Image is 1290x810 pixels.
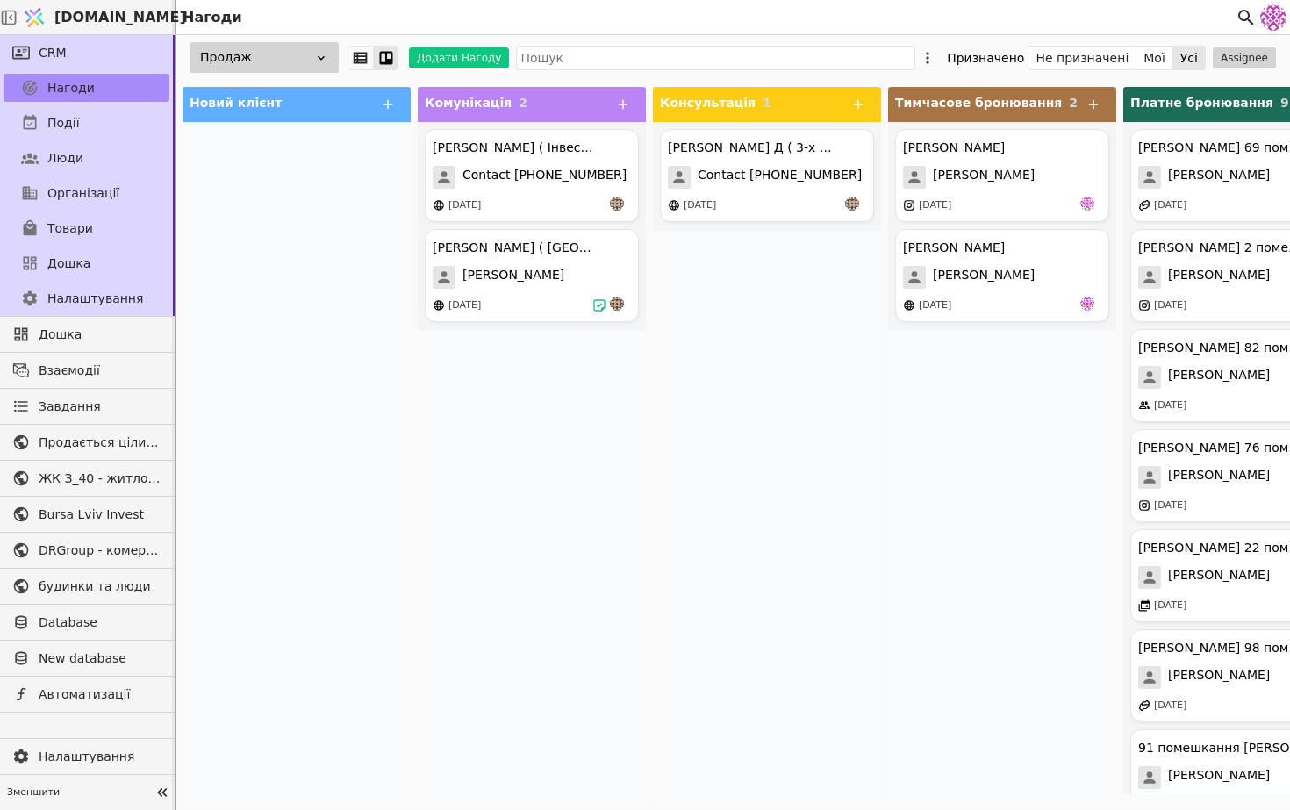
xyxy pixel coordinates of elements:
[660,129,874,222] div: [PERSON_NAME] Д ( 3-х к )Contact [PHONE_NUMBER][DATE]an
[4,214,169,242] a: Товари
[903,199,915,211] img: instagram.svg
[1154,198,1186,213] div: [DATE]
[7,785,150,800] span: Зменшити
[1168,566,1270,589] span: [PERSON_NAME]
[4,608,169,636] a: Database
[1280,96,1289,110] span: 9
[698,166,862,189] span: Contact [PHONE_NUMBER]
[4,392,169,420] a: Завдання
[4,39,169,67] a: CRM
[398,47,509,68] a: Додати Нагоду
[54,7,186,28] span: [DOMAIN_NAME]
[903,299,915,312] img: online-store.svg
[409,47,509,68] button: Додати Нагоду
[4,536,169,564] a: DRGroup - комерційна нерухоомість
[190,96,282,110] span: Новий клієнт
[462,166,627,189] span: Contact [PHONE_NUMBER]
[47,219,93,238] span: Товари
[4,680,169,708] a: Автоматизації
[47,79,95,97] span: Нагоди
[947,46,1024,70] div: Призначено
[1136,46,1173,70] button: Мої
[895,229,1109,322] div: [PERSON_NAME][PERSON_NAME][DATE]de
[1080,297,1094,311] img: de
[433,139,599,157] div: [PERSON_NAME] ( Інвестиція )
[47,254,90,273] span: Дошка
[1069,96,1078,110] span: 2
[47,114,80,133] span: Події
[1260,4,1286,31] img: 137b5da8a4f5046b86490006a8dec47a
[4,179,169,207] a: Організації
[39,326,161,344] span: Дошка
[39,541,161,560] span: DRGroup - комерційна нерухоомість
[1154,599,1186,613] div: [DATE]
[47,184,119,203] span: Організації
[1080,197,1094,211] img: de
[4,320,169,348] a: Дошка
[18,1,176,34] a: [DOMAIN_NAME]
[433,239,599,257] div: [PERSON_NAME] ( [GEOGRAPHIC_DATA] )
[462,266,564,289] span: [PERSON_NAME]
[4,109,169,137] a: Події
[1028,46,1136,70] button: Не призначені
[610,297,624,311] img: an
[4,644,169,672] a: New database
[1154,699,1186,713] div: [DATE]
[1138,299,1150,312] img: instagram.svg
[448,298,481,313] div: [DATE]
[4,356,169,384] a: Взаємодії
[1213,47,1276,68] button: Assignee
[516,46,915,70] input: Пошук
[39,434,161,452] span: Продається цілий будинок [PERSON_NAME] нерухомість
[919,198,951,213] div: [DATE]
[4,284,169,312] a: Налаштування
[919,298,951,313] div: [DATE]
[190,42,339,73] div: Продаж
[39,44,67,62] span: CRM
[933,266,1035,289] span: [PERSON_NAME]
[668,199,680,211] img: online-store.svg
[425,229,639,322] div: [PERSON_NAME] ( [GEOGRAPHIC_DATA] )[PERSON_NAME][DATE]an
[448,198,481,213] div: [DATE]
[1168,466,1270,489] span: [PERSON_NAME]
[1154,298,1186,313] div: [DATE]
[433,199,445,211] img: online-store.svg
[1154,498,1186,513] div: [DATE]
[425,96,512,110] span: Комунікація
[47,149,83,168] span: Люди
[519,96,527,110] span: 2
[47,290,143,308] span: Налаштування
[1154,398,1186,413] div: [DATE]
[1168,766,1270,789] span: [PERSON_NAME]
[4,249,169,277] a: Дошка
[39,577,161,596] span: будинки та люди
[176,7,242,28] h2: Нагоди
[1168,266,1270,289] span: [PERSON_NAME]
[933,166,1035,189] span: [PERSON_NAME]
[1138,199,1150,211] img: affiliate-program.svg
[1173,46,1205,70] button: Усі
[39,398,101,416] span: Завдання
[433,299,445,312] img: online-store.svg
[4,500,169,528] a: Bursa Lviv Invest
[660,96,756,110] span: Консультація
[39,685,161,704] span: Автоматизації
[4,144,169,172] a: Люди
[1168,366,1270,389] span: [PERSON_NAME]
[684,198,716,213] div: [DATE]
[1130,96,1273,110] span: Платне бронювання
[39,505,161,524] span: Bursa Lviv Invest
[39,748,161,766] span: Налаштування
[21,1,47,34] img: Logo
[4,74,169,102] a: Нагоди
[4,428,169,456] a: Продається цілий будинок [PERSON_NAME] нерухомість
[39,362,161,380] span: Взаємодії
[668,139,835,157] div: [PERSON_NAME] Д ( 3-х к )
[903,139,1005,157] div: [PERSON_NAME]
[39,470,161,488] span: ЖК З_40 - житлова та комерційна нерухомість класу Преміум
[425,129,639,222] div: [PERSON_NAME] ( Інвестиція )Contact [PHONE_NUMBER][DATE]an
[895,129,1109,222] div: [PERSON_NAME][PERSON_NAME][DATE]de
[39,649,161,668] span: New database
[39,613,161,632] span: Database
[1168,166,1270,189] span: [PERSON_NAME]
